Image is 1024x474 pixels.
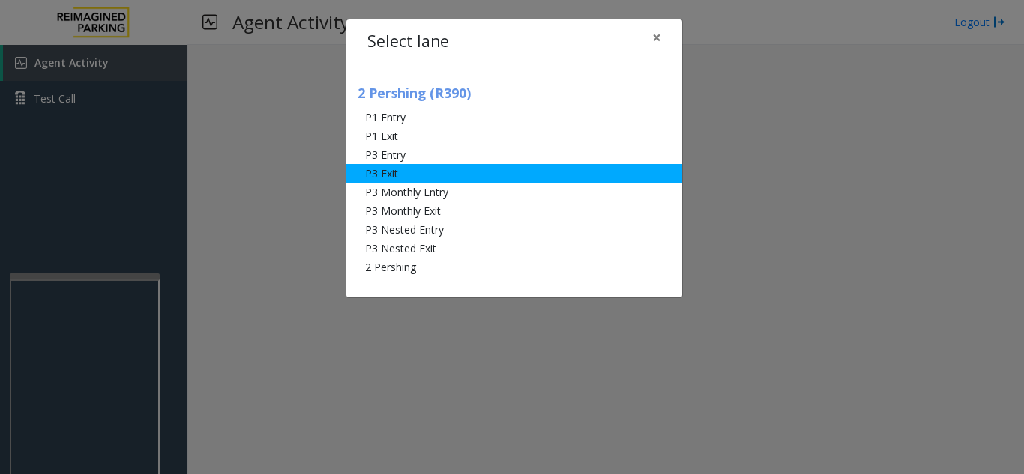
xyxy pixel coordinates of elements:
[346,145,682,164] li: P3 Entry
[346,220,682,239] li: P3 Nested Entry
[346,85,682,106] h5: 2 Pershing (R390)
[346,183,682,201] li: P3 Monthly Entry
[346,201,682,220] li: P3 Monthly Exit
[346,164,682,183] li: P3 Exit
[346,127,682,145] li: P1 Exit
[652,27,661,48] span: ×
[346,258,682,276] li: 2 Pershing
[367,30,449,54] h4: Select lane
[346,108,682,127] li: P1 Entry
[642,19,672,56] button: Close
[346,239,682,258] li: P3 Nested Exit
